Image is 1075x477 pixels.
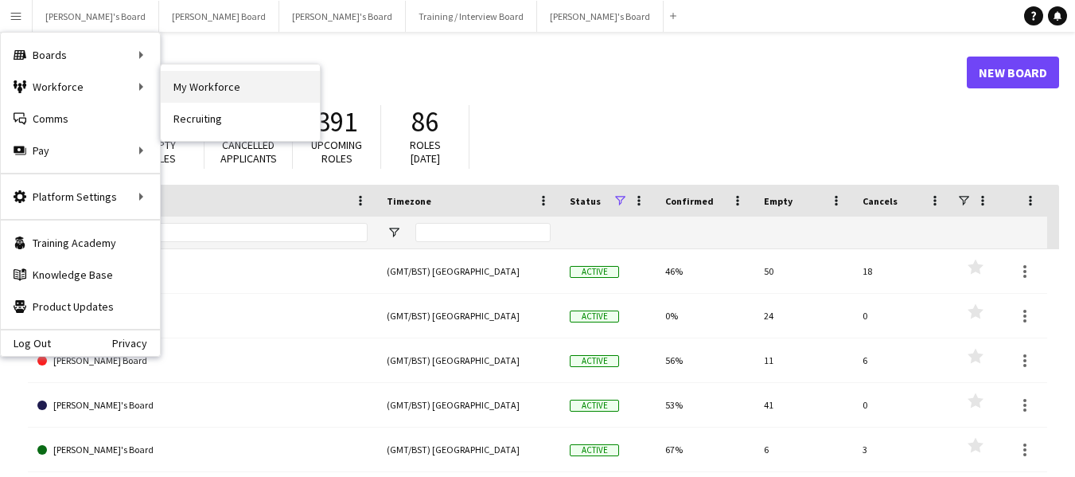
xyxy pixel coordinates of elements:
[279,1,406,32] button: [PERSON_NAME]'s Board
[377,383,560,427] div: (GMT/BST) [GEOGRAPHIC_DATA]
[377,294,560,338] div: (GMT/BST) [GEOGRAPHIC_DATA]
[1,259,160,291] a: Knowledge Base
[764,195,793,207] span: Empty
[570,266,619,278] span: Active
[853,428,952,471] div: 3
[570,355,619,367] span: Active
[1,135,160,166] div: Pay
[28,61,967,84] h1: Boards
[406,1,537,32] button: Training / Interview Board
[37,249,368,294] a: [PERSON_NAME]'s Board
[161,103,320,135] a: Recruiting
[377,249,560,293] div: (GMT/BST) [GEOGRAPHIC_DATA]
[754,249,853,293] div: 50
[656,383,754,427] div: 53%
[1,39,160,71] div: Boards
[66,223,368,242] input: Board name Filter Input
[220,138,277,166] span: Cancelled applicants
[159,1,279,32] button: [PERSON_NAME] Board
[754,428,853,471] div: 6
[37,338,368,383] a: [PERSON_NAME] Board
[853,249,952,293] div: 18
[317,104,357,139] span: 391
[37,428,368,472] a: [PERSON_NAME]'s Board
[1,291,160,323] a: Product Updates
[853,294,952,338] div: 0
[1,337,51,350] a: Log Out
[656,338,754,382] div: 56%
[570,444,619,456] span: Active
[967,57,1059,88] a: New Board
[570,311,619,323] span: Active
[311,138,362,166] span: Upcoming roles
[387,195,431,207] span: Timezone
[411,104,438,139] span: 86
[33,1,159,32] button: [PERSON_NAME]'s Board
[1,71,160,103] div: Workforce
[853,338,952,382] div: 6
[754,383,853,427] div: 41
[1,103,160,135] a: Comms
[415,223,551,242] input: Timezone Filter Input
[1,181,160,213] div: Platform Settings
[656,249,754,293] div: 46%
[863,195,898,207] span: Cancels
[387,225,401,240] button: Open Filter Menu
[570,400,619,412] span: Active
[853,383,952,427] div: 0
[570,195,601,207] span: Status
[161,71,320,103] a: My Workforce
[656,294,754,338] div: 0%
[754,338,853,382] div: 11
[656,428,754,471] div: 67%
[754,294,853,338] div: 24
[537,1,664,32] button: [PERSON_NAME]'s Board
[377,428,560,471] div: (GMT/BST) [GEOGRAPHIC_DATA]
[37,294,368,338] a: Cauliflower Cards
[665,195,714,207] span: Confirmed
[1,227,160,259] a: Training Academy
[37,383,368,428] a: [PERSON_NAME]'s Board
[410,138,441,166] span: Roles [DATE]
[377,338,560,382] div: (GMT/BST) [GEOGRAPHIC_DATA]
[112,337,160,350] a: Privacy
